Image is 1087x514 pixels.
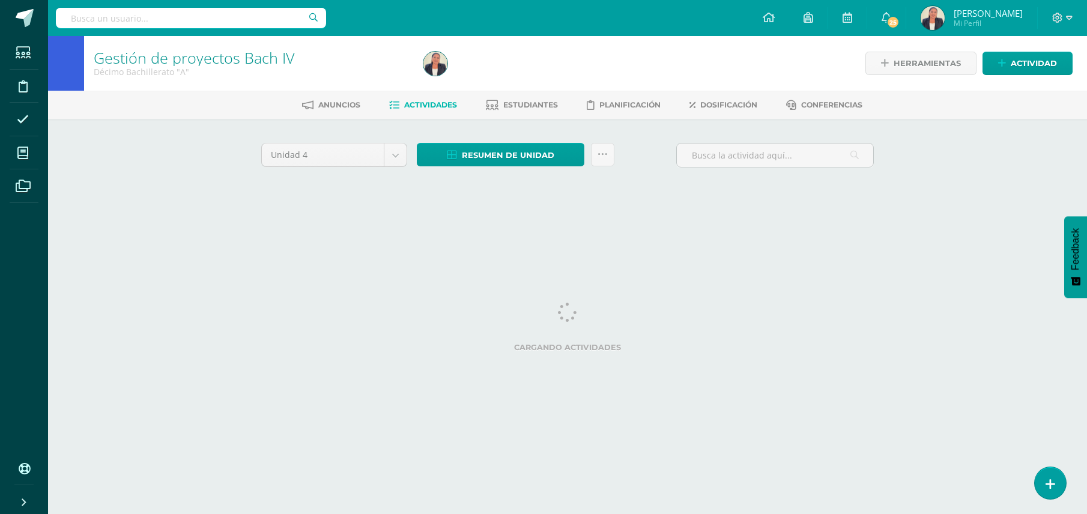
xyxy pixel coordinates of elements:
h1: Gestión de proyectos Bach IV [94,49,409,66]
input: Busca un usuario... [56,8,326,28]
span: [PERSON_NAME] [954,7,1023,19]
a: Resumen de unidad [417,143,584,166]
span: Actividad [1011,52,1057,74]
span: Resumen de unidad [462,144,554,166]
img: 8bc7430e3f8928aa100dcf47602cf1d2.png [921,6,945,30]
label: Cargando actividades [261,343,874,352]
span: 25 [886,16,900,29]
span: Planificación [599,100,661,109]
a: Dosificación [689,95,757,115]
input: Busca la actividad aquí... [677,144,873,167]
span: Estudiantes [503,100,558,109]
a: Estudiantes [486,95,558,115]
a: Unidad 4 [262,144,407,166]
a: Gestión de proyectos Bach IV [94,47,295,68]
a: Herramientas [865,52,976,75]
a: Planificación [587,95,661,115]
a: Anuncios [302,95,360,115]
img: 8bc7430e3f8928aa100dcf47602cf1d2.png [423,52,447,76]
span: Unidad 4 [271,144,375,166]
a: Conferencias [786,95,862,115]
a: Actividad [983,52,1073,75]
div: Décimo Bachillerato 'A' [94,66,409,77]
button: Feedback - Mostrar encuesta [1064,216,1087,298]
span: Feedback [1070,228,1081,270]
span: Mi Perfil [954,18,1023,28]
span: Conferencias [801,100,862,109]
a: Actividades [389,95,457,115]
span: Herramientas [894,52,961,74]
span: Actividades [404,100,457,109]
span: Anuncios [318,100,360,109]
span: Dosificación [700,100,757,109]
